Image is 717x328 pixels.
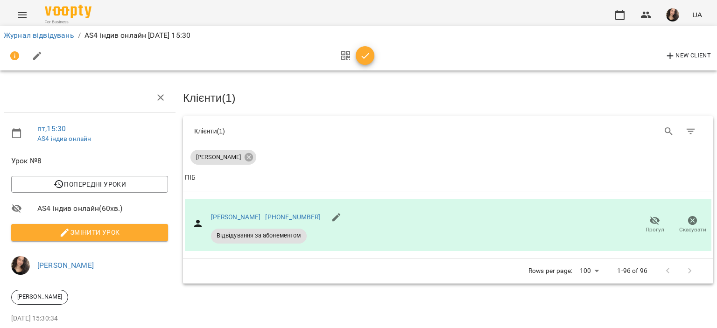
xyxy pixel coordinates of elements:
p: 1-96 of 96 [617,266,647,276]
p: AS4 індив онлайн [DATE] 15:30 [84,30,190,41]
span: Змінити урок [19,227,161,238]
p: Rows per page: [528,266,572,276]
div: ПІБ [185,172,196,183]
li: / [78,30,81,41]
span: Попередні уроки [19,179,161,190]
button: Скасувати [674,212,711,238]
span: New Client [665,50,711,62]
button: Фільтр [680,120,702,143]
button: Прогул [636,212,674,238]
span: Урок №8 [11,155,168,167]
div: [PERSON_NAME] [11,290,68,305]
span: ПІБ [185,172,711,183]
a: [PERSON_NAME] [211,213,261,221]
button: Search [658,120,680,143]
a: Журнал відвідувань [4,31,74,40]
div: Sort [185,172,196,183]
p: [DATE] 15:30:34 [11,314,168,323]
a: AS4 індив онлайн [37,135,91,142]
nav: breadcrumb [4,30,713,41]
span: UA [692,10,702,20]
img: af1f68b2e62f557a8ede8df23d2b6d50.jpg [666,8,679,21]
div: Table Toolbar [183,116,713,146]
span: AS4 індив онлайн ( 60 хв. ) [37,203,168,214]
div: 100 [576,264,602,278]
img: af1f68b2e62f557a8ede8df23d2b6d50.jpg [11,256,30,275]
button: Змінити урок [11,224,168,241]
span: For Business [45,19,91,25]
button: Menu [11,4,34,26]
a: пт , 15:30 [37,124,66,133]
span: Прогул [646,226,664,234]
img: Voopty Logo [45,5,91,18]
div: [PERSON_NAME] [190,150,256,165]
span: Скасувати [679,226,706,234]
button: UA [689,6,706,23]
a: [PHONE_NUMBER] [265,213,320,221]
button: New Client [662,49,713,63]
button: Попередні уроки [11,176,168,193]
div: Клієнти ( 1 ) [194,126,441,136]
a: [PERSON_NAME] [37,261,94,270]
span: Відвідування за абонементом [211,231,307,240]
h3: Клієнти ( 1 ) [183,92,713,104]
span: [PERSON_NAME] [12,293,68,301]
span: [PERSON_NAME] [190,153,246,161]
